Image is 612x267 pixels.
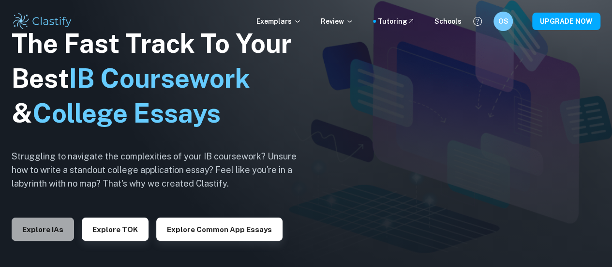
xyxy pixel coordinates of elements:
[32,98,221,128] span: College Essays
[12,218,74,241] button: Explore IAs
[156,218,283,241] button: Explore Common App essays
[256,16,301,27] p: Exemplars
[532,13,600,30] button: UPGRADE NOW
[12,26,312,131] h1: The Fast Track To Your Best &
[69,63,250,94] span: IB Coursework
[378,16,415,27] a: Tutoring
[12,150,312,190] h6: Struggling to navigate the complexities of your IB coursework? Unsure how to write a standout col...
[493,12,513,31] button: OS
[82,224,149,234] a: Explore TOK
[12,12,73,31] img: Clastify logo
[498,16,509,27] h6: OS
[82,218,149,241] button: Explore TOK
[321,16,354,27] p: Review
[434,16,462,27] a: Schools
[469,13,486,30] button: Help and Feedback
[156,224,283,234] a: Explore Common App essays
[12,224,74,234] a: Explore IAs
